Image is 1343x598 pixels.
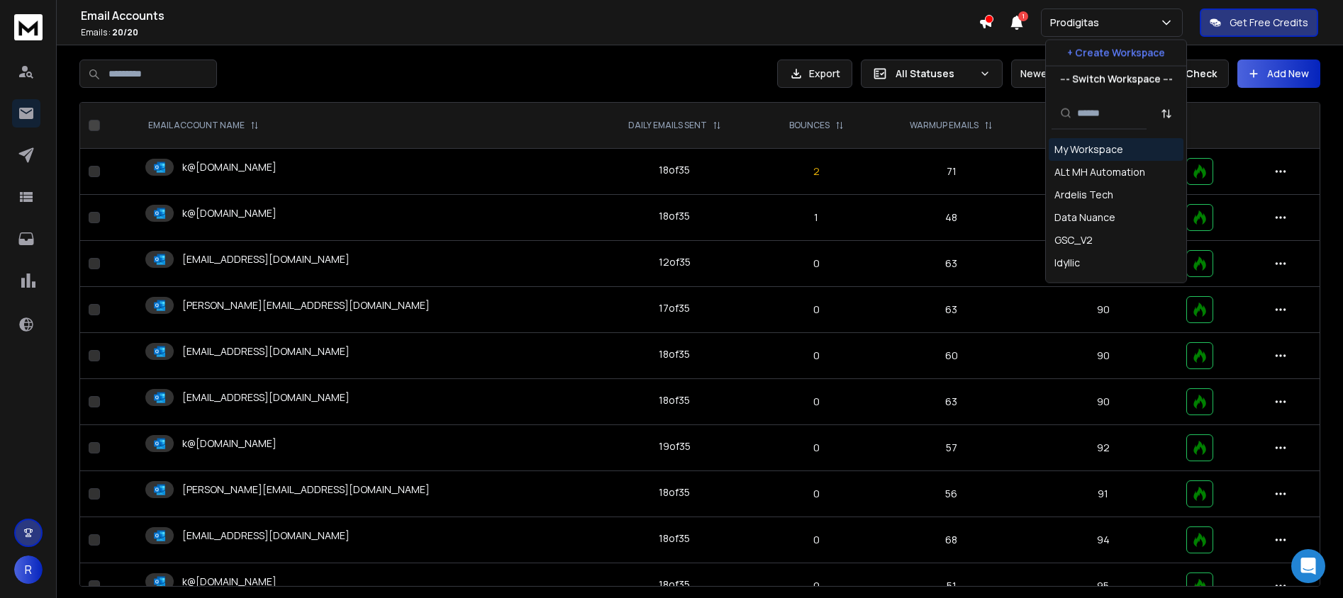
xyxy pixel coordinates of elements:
[1054,188,1113,202] div: Ardelis Tech
[874,379,1030,425] td: 63
[777,60,852,88] button: Export
[768,303,865,317] p: 0
[182,252,350,266] p: [EMAIL_ADDRESS][DOMAIN_NAME]
[874,287,1030,333] td: 63
[1029,241,1177,287] td: 91
[182,390,350,405] p: [EMAIL_ADDRESS][DOMAIN_NAME]
[1230,16,1308,30] p: Get Free Credits
[659,439,691,453] div: 19 of 35
[1029,195,1177,241] td: 87
[1054,210,1115,225] div: Data Nuance
[874,471,1030,517] td: 56
[789,120,830,131] p: BOUNCES
[874,195,1030,241] td: 48
[182,298,430,312] p: [PERSON_NAME][EMAIL_ADDRESS][DOMAIN_NAME]
[768,210,865,225] p: 1
[1029,149,1177,195] td: 87
[659,209,690,223] div: 18 of 35
[1060,72,1173,86] p: --- Switch Workspace ---
[659,255,691,269] div: 12 of 35
[768,395,865,409] p: 0
[1029,333,1177,379] td: 90
[768,349,865,363] p: 0
[1029,287,1177,333] td: 90
[182,575,277,589] p: k@[DOMAIN_NAME]
[14,14,43,40] img: logo
[81,27,979,38] p: Emails :
[1054,142,1123,157] div: My Workspace
[1054,233,1093,247] div: GSC_V2
[1067,46,1165,60] p: + Create Workspace
[659,393,690,407] div: 18 of 35
[628,120,707,131] p: DAILY EMAILS SENT
[659,347,690,361] div: 18 of 35
[874,149,1030,195] td: 71
[1237,60,1320,88] button: Add New
[768,256,865,271] p: 0
[768,579,865,593] p: 0
[1291,549,1325,583] div: Open Intercom Messenger
[1029,517,1177,563] td: 94
[910,120,979,131] p: WARMUP EMAILS
[112,26,138,38] span: 20 / 20
[1152,99,1181,128] button: Sort by Sort A-Z
[768,441,865,455] p: 0
[1050,16,1105,30] p: Prodigitas
[1054,278,1065,293] div: MI
[659,531,690,546] div: 18 of 35
[182,344,350,359] p: [EMAIL_ADDRESS][DOMAIN_NAME]
[874,333,1030,379] td: 60
[1011,60,1103,88] button: Newest
[14,555,43,584] button: R
[182,483,430,497] p: [PERSON_NAME][EMAIL_ADDRESS][DOMAIN_NAME]
[1200,9,1318,37] button: Get Free Credits
[768,533,865,547] p: 0
[768,487,865,501] p: 0
[1029,425,1177,471] td: 92
[1054,256,1080,270] div: Idyllic
[768,164,865,179] p: 2
[659,301,690,315] div: 17 of 35
[182,160,277,174] p: k@[DOMAIN_NAME]
[81,7,979,24] h1: Email Accounts
[874,241,1030,287] td: 63
[1018,11,1028,21] span: 1
[1029,379,1177,425] td: 90
[896,67,974,81] p: All Statuses
[874,517,1030,563] td: 68
[659,163,690,177] div: 18 of 35
[148,120,259,131] div: EMAIL ACCOUNT NAME
[182,529,350,543] p: [EMAIL_ADDRESS][DOMAIN_NAME]
[1029,471,1177,517] td: 91
[1054,165,1145,179] div: ALt MH Automation
[1046,40,1186,66] button: + Create Workspace
[659,485,690,500] div: 18 of 35
[659,577,690,592] div: 18 of 35
[874,425,1030,471] td: 57
[182,206,277,220] p: k@[DOMAIN_NAME]
[182,436,277,451] p: k@[DOMAIN_NAME]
